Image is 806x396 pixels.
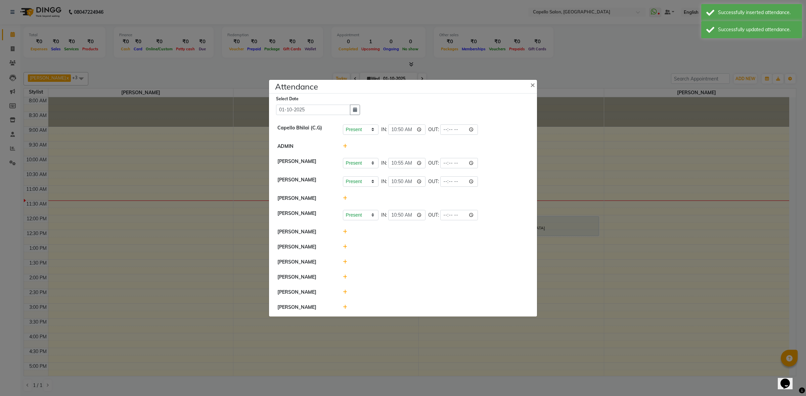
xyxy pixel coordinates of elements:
h4: Attendance [275,80,318,93]
div: [PERSON_NAME] [272,289,338,296]
span: × [530,79,535,90]
span: IN: [381,212,387,219]
div: [PERSON_NAME] [272,243,338,250]
label: Select Date [276,96,299,102]
div: [PERSON_NAME] [272,158,338,168]
div: [PERSON_NAME] [272,195,338,202]
span: OUT: [428,212,439,219]
div: [PERSON_NAME] [272,228,338,235]
div: [PERSON_NAME] [272,210,338,220]
span: IN: [381,160,387,167]
div: [PERSON_NAME] [272,176,338,187]
button: Close [525,75,542,94]
span: OUT: [428,126,439,133]
div: Successfully updated attendance. [718,26,797,33]
span: OUT: [428,160,439,167]
div: Capello Bhilai (C.G) [272,124,338,135]
span: OUT: [428,178,439,185]
div: [PERSON_NAME] [272,304,338,311]
iframe: chat widget [778,369,799,389]
div: Successfully inserted attendance. [718,9,797,16]
span: IN: [381,126,387,133]
span: IN: [381,178,387,185]
div: [PERSON_NAME] [272,259,338,266]
div: ADMIN [272,143,338,150]
div: [PERSON_NAME] [272,274,338,281]
input: Select date [276,105,350,115]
